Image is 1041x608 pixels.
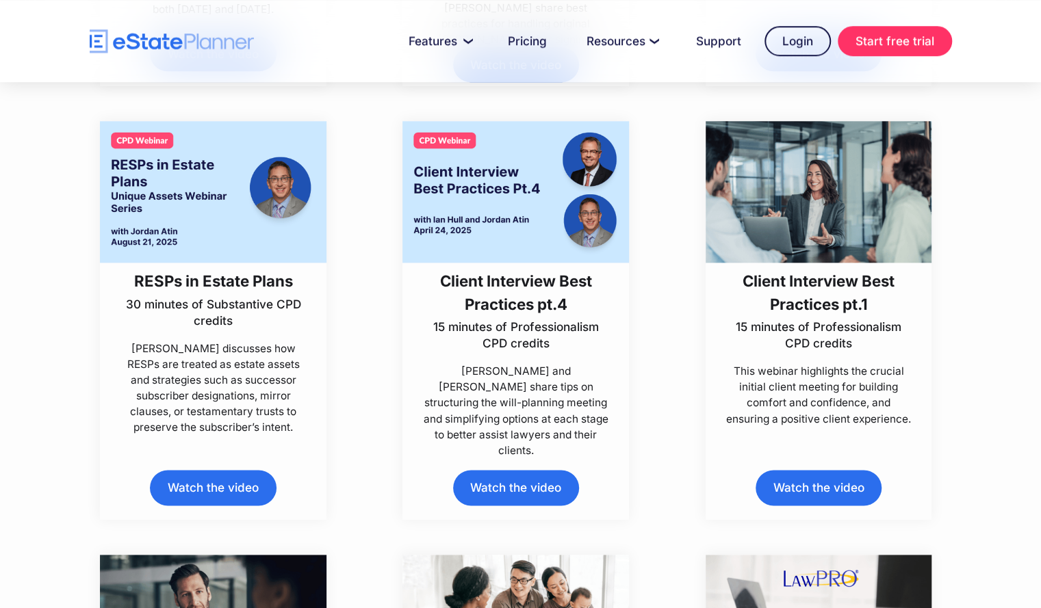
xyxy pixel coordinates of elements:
a: Support [680,27,758,55]
p: [PERSON_NAME] and [PERSON_NAME] share tips on structuring the will-planning meeting and simplifyi... [422,363,611,458]
p: 30 minutes of Substantive CPD credits [119,296,308,329]
a: Pricing [491,27,563,55]
a: Client Interview Best Practices pt.115 minutes of Professionalism CPD creditsThis webinar highlig... [706,121,932,427]
p: This webinar highlights the crucial initial client meeting for building comfort and confidence, a... [724,363,913,427]
h3: Client Interview Best Practices pt.1 [724,269,913,315]
a: Login [764,26,831,56]
a: Client Interview Best Practices pt.415 minutes of Professionalism CPD credits[PERSON_NAME] and [P... [402,121,629,458]
h3: RESPs in Estate Plans [119,269,308,292]
p: 15 minutes of Professionalism CPD credits [422,319,611,352]
a: Watch the video [453,470,579,505]
a: Watch the video [756,470,882,505]
a: Resources [570,27,673,55]
a: RESPs in Estate Plans30 minutes of Substantive CPD credits[PERSON_NAME] discusses how RESPs are t... [100,121,326,435]
a: Features [392,27,485,55]
a: Watch the video [150,470,276,505]
p: 15 minutes of Professionalism CPD credits [724,319,913,352]
a: Start free trial [838,26,952,56]
a: home [90,29,254,53]
h3: Client Interview Best Practices pt.4 [422,269,611,315]
p: [PERSON_NAME] discusses how RESPs are treated as estate assets and strategies such as successor s... [119,341,308,436]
